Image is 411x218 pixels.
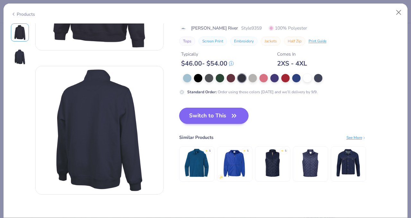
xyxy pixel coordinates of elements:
[257,147,288,178] img: Weatherproof Women's Vintage Diamond Quilted Vest
[333,147,363,178] img: Threadfast Apparel Jean Jacket
[281,149,284,151] div: ★
[12,49,28,65] img: Back
[284,37,305,46] button: Half Zip
[191,25,238,32] span: [PERSON_NAME] River
[187,89,318,95] div: Order using these colors [DATE] and we’ll delivery by 9/9.
[247,149,249,153] div: 5
[277,51,307,58] div: Comes In
[219,175,223,179] img: newest.gif
[277,59,307,68] div: 2XS - 4XL
[285,149,286,153] div: 5
[11,11,35,18] div: Products
[219,147,250,178] img: Champion Adult Packable Anorak 1/4 Zip Jacket
[269,25,307,32] span: 100% Polyester
[179,37,195,46] button: Tops
[205,149,208,151] div: ★
[243,149,246,151] div: ★
[261,37,281,46] button: Jackets
[181,147,212,178] img: Nike Dry 1/2-Zip Cover-Up
[187,89,217,94] strong: Standard Order :
[181,59,234,68] div: $ 46.00 - $ 54.00
[198,37,227,46] button: Screen Print
[179,26,188,31] img: brand logo
[179,108,249,124] button: Switch to This
[295,147,326,178] img: Weatherproof Vintage Diamond Quilted Vest
[36,66,163,194] img: Back
[393,6,405,19] button: Close
[230,37,258,46] button: Embroidery
[181,51,234,58] div: Typically
[12,25,28,40] img: Front
[346,134,366,140] div: See More
[179,134,214,141] div: Similar Products
[309,38,327,44] div: Print Guide
[209,149,211,153] div: 5
[241,25,262,32] span: Style 9359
